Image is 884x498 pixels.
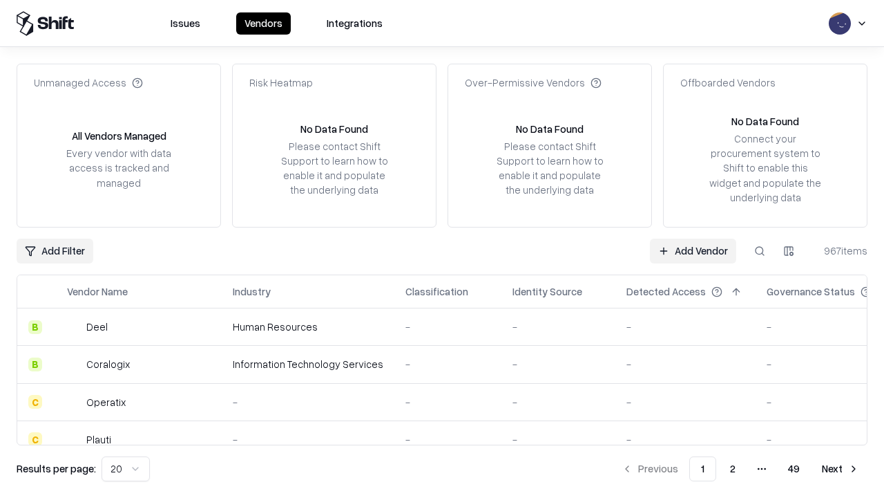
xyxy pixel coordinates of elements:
[86,395,126,409] div: Operatix
[465,75,602,90] div: Over-Permissive Vendors
[277,139,392,198] div: Please contact Shift Support to learn how to enable it and populate the underlying data
[512,432,604,447] div: -
[405,432,490,447] div: -
[162,12,209,35] button: Issues
[86,432,111,447] div: Plauti
[300,122,368,136] div: No Data Found
[626,284,706,299] div: Detected Access
[689,456,716,481] button: 1
[626,395,744,409] div: -
[28,358,42,371] div: B
[626,432,744,447] div: -
[405,320,490,334] div: -
[67,284,128,299] div: Vendor Name
[233,395,383,409] div: -
[67,395,81,409] img: Operatix
[67,320,81,334] img: Deel
[72,129,166,143] div: All Vendors Managed
[405,357,490,371] div: -
[731,114,799,129] div: No Data Found
[233,284,271,299] div: Industry
[86,320,108,334] div: Deel
[28,395,42,409] div: C
[233,357,383,371] div: Information Technology Services
[812,243,867,258] div: 967 items
[233,320,383,334] div: Human Resources
[17,239,93,264] button: Add Filter
[512,320,604,334] div: -
[67,358,81,371] img: Coralogix
[67,432,81,446] img: Plauti
[236,12,291,35] button: Vendors
[626,357,744,371] div: -
[405,395,490,409] div: -
[767,284,855,299] div: Governance Status
[34,75,143,90] div: Unmanaged Access
[233,432,383,447] div: -
[680,75,776,90] div: Offboarded Vendors
[28,320,42,334] div: B
[61,146,176,190] div: Every vendor with data access is tracked and managed
[626,320,744,334] div: -
[512,357,604,371] div: -
[512,284,582,299] div: Identity Source
[249,75,313,90] div: Risk Heatmap
[17,461,96,476] p: Results per page:
[318,12,391,35] button: Integrations
[708,131,823,205] div: Connect your procurement system to Shift to enable this widget and populate the underlying data
[777,456,811,481] button: 49
[492,139,607,198] div: Please contact Shift Support to learn how to enable it and populate the underlying data
[516,122,584,136] div: No Data Found
[512,395,604,409] div: -
[28,432,42,446] div: C
[405,284,468,299] div: Classification
[719,456,747,481] button: 2
[650,239,736,264] a: Add Vendor
[86,357,130,371] div: Coralogix
[613,456,867,481] nav: pagination
[814,456,867,481] button: Next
